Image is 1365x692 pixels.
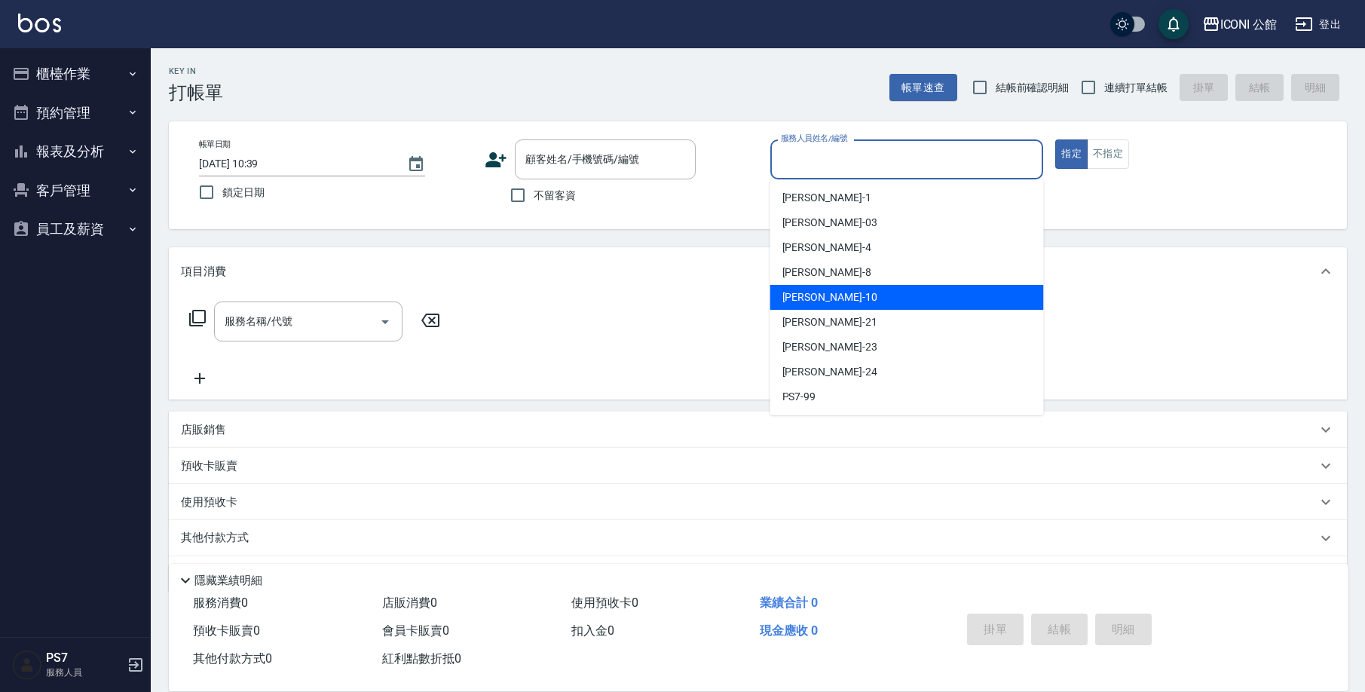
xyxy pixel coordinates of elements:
[382,623,449,638] span: 會員卡販賣 0
[382,651,461,666] span: 紅利點數折抵 0
[1289,11,1347,38] button: 登出
[169,66,223,76] h2: Key In
[181,530,256,547] p: 其他付款方式
[181,458,237,474] p: 預收卡販賣
[760,623,818,638] span: 現金應收 0
[181,422,226,438] p: 店販銷售
[1087,139,1129,169] button: 不指定
[181,495,237,510] p: 使用預收卡
[6,54,145,93] button: 櫃檯作業
[534,188,576,204] span: 不留客資
[760,596,818,610] span: 業績合計 0
[12,650,42,680] img: Person
[782,339,877,355] span: [PERSON_NAME] -23
[782,240,871,256] span: [PERSON_NAME] -4
[782,190,871,206] span: [PERSON_NAME] -1
[373,310,397,334] button: Open
[6,132,145,171] button: 報表及分析
[782,364,877,380] span: [PERSON_NAME] -24
[782,389,816,405] span: PS7 -99
[782,289,877,305] span: [PERSON_NAME] -10
[782,215,877,231] span: [PERSON_NAME] -03
[199,152,392,176] input: YYYY/MM/DD hh:mm
[571,596,638,610] span: 使用預收卡 0
[169,484,1347,520] div: 使用預收卡
[181,264,226,280] p: 項目消費
[46,651,123,666] h5: PS7
[1158,9,1189,39] button: save
[194,573,262,589] p: 隱藏業績明細
[996,80,1070,96] span: 結帳前確認明細
[6,210,145,249] button: 員工及薪資
[169,556,1347,592] div: 備註及來源
[169,247,1347,295] div: 項目消費
[781,133,847,144] label: 服務人員姓名/編號
[889,74,957,102] button: 帳單速查
[199,139,231,150] label: 帳單日期
[6,93,145,133] button: 預約管理
[222,185,265,201] span: 鎖定日期
[1104,80,1168,96] span: 連續打單結帳
[193,596,248,610] span: 服務消費 0
[782,314,877,330] span: [PERSON_NAME] -21
[382,596,437,610] span: 店販消費 0
[1220,15,1278,34] div: ICONI 公館
[46,666,123,679] p: 服務人員
[6,171,145,210] button: 客戶管理
[571,623,614,638] span: 扣入金 0
[193,651,272,666] span: 其他付款方式 0
[782,265,871,280] span: [PERSON_NAME] -8
[169,448,1347,484] div: 預收卡販賣
[169,520,1347,556] div: 其他付款方式
[1196,9,1284,40] button: ICONI 公館
[1055,139,1088,169] button: 指定
[193,623,260,638] span: 預收卡販賣 0
[169,82,223,103] h3: 打帳單
[18,14,61,32] img: Logo
[169,412,1347,448] div: 店販銷售
[398,146,434,182] button: Choose date, selected date is 2025-09-06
